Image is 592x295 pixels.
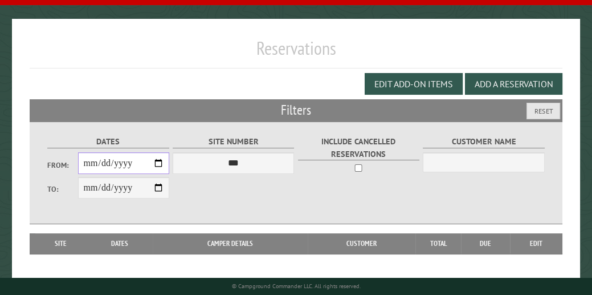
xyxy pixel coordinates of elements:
[465,73,562,95] button: Add a Reservation
[415,233,461,254] th: Total
[298,135,419,160] label: Include Cancelled Reservations
[30,37,562,68] h1: Reservations
[526,103,560,119] button: Reset
[47,160,77,171] label: From:
[30,99,562,121] h2: Filters
[308,233,415,254] th: Customer
[173,135,294,148] label: Site Number
[153,233,308,254] th: Camper Details
[35,233,86,254] th: Site
[365,73,463,95] button: Edit Add-on Items
[86,233,153,254] th: Dates
[47,184,77,195] label: To:
[47,135,169,148] label: Dates
[423,135,544,148] label: Customer Name
[232,282,361,290] small: © Campground Commander LLC. All rights reserved.
[461,233,510,254] th: Due
[510,233,562,254] th: Edit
